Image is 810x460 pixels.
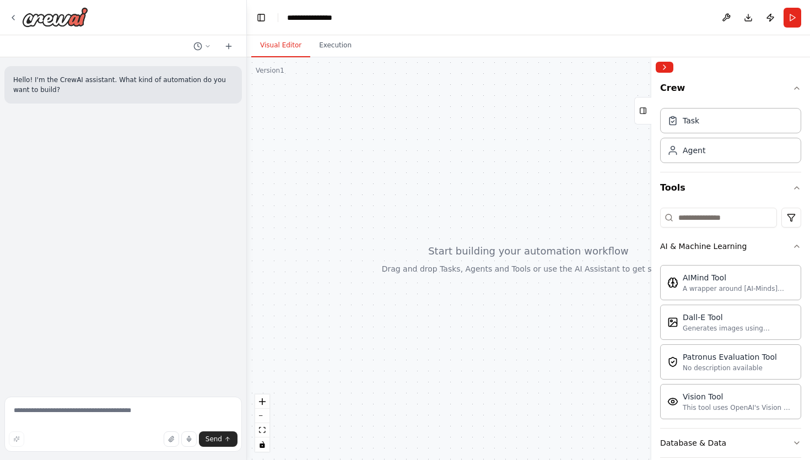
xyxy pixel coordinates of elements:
[683,324,794,333] div: Generates images using OpenAI's Dall-E model.
[660,172,801,203] button: Tools
[683,115,699,126] div: Task
[255,437,269,452] button: toggle interactivity
[683,391,794,402] div: Vision Tool
[660,77,801,104] button: Crew
[667,356,678,367] img: Patronusevaltool
[181,431,197,447] button: Click to speak your automation idea
[683,312,794,323] div: Dall-E Tool
[683,145,705,156] div: Agent
[255,409,269,423] button: zoom out
[683,403,794,412] div: This tool uses OpenAI's Vision API to describe the contents of an image.
[647,57,656,460] button: Toggle Sidebar
[656,62,673,73] button: Collapse right sidebar
[660,261,801,428] div: AI & Machine Learning
[251,34,310,57] button: Visual Editor
[683,272,794,283] div: AIMind Tool
[683,364,777,372] div: No description available
[206,435,222,443] span: Send
[220,40,237,53] button: Start a new chat
[660,437,726,448] div: Database & Data
[660,104,801,172] div: Crew
[660,232,801,261] button: AI & Machine Learning
[287,12,344,23] nav: breadcrumb
[255,394,269,409] button: zoom in
[189,40,215,53] button: Switch to previous chat
[13,75,233,95] p: Hello! I'm the CrewAI assistant. What kind of automation do you want to build?
[667,317,678,328] img: Dalletool
[660,429,801,457] button: Database & Data
[255,423,269,437] button: fit view
[667,277,678,288] img: Aimindtool
[660,241,747,252] div: AI & Machine Learning
[255,394,269,452] div: React Flow controls
[683,351,777,362] div: Patronus Evaluation Tool
[22,7,88,27] img: Logo
[256,66,284,75] div: Version 1
[9,431,24,447] button: Improve this prompt
[253,10,269,25] button: Hide left sidebar
[683,284,794,293] div: A wrapper around [AI-Minds]([URL][DOMAIN_NAME]). Useful for when you need answers to questions fr...
[164,431,179,447] button: Upload files
[310,34,360,57] button: Execution
[667,396,678,407] img: Visiontool
[199,431,237,447] button: Send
